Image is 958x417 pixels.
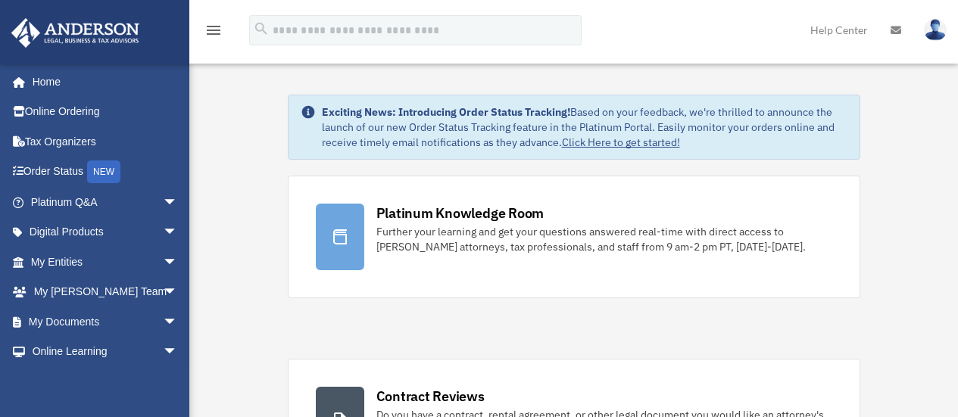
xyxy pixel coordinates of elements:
[322,104,847,150] div: Based on your feedback, we're thrilled to announce the launch of our new Order Status Tracking fe...
[11,187,201,217] a: Platinum Q&Aarrow_drop_down
[11,307,201,337] a: My Documentsarrow_drop_down
[163,187,193,218] span: arrow_drop_down
[11,157,201,188] a: Order StatusNEW
[376,204,545,223] div: Platinum Knowledge Room
[322,105,570,119] strong: Exciting News: Introducing Order Status Tracking!
[204,21,223,39] i: menu
[11,217,201,247] a: Digital Productsarrow_drop_down
[11,126,201,157] a: Tax Organizers
[253,20,270,37] i: search
[204,26,223,39] a: menu
[163,277,193,308] span: arrow_drop_down
[163,337,193,368] span: arrow_drop_down
[288,176,860,298] a: Platinum Knowledge Room Further your learning and get your questions answered real-time with dire...
[87,160,120,183] div: NEW
[376,387,485,406] div: Contract Reviews
[163,217,193,248] span: arrow_drop_down
[163,307,193,338] span: arrow_drop_down
[376,224,832,254] div: Further your learning and get your questions answered real-time with direct access to [PERSON_NAM...
[11,277,201,307] a: My [PERSON_NAME] Teamarrow_drop_down
[562,135,680,149] a: Click Here to get started!
[924,19,947,41] img: User Pic
[11,337,201,367] a: Online Learningarrow_drop_down
[11,247,201,277] a: My Entitiesarrow_drop_down
[7,18,144,48] img: Anderson Advisors Platinum Portal
[11,97,201,127] a: Online Ordering
[11,67,193,97] a: Home
[163,247,193,278] span: arrow_drop_down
